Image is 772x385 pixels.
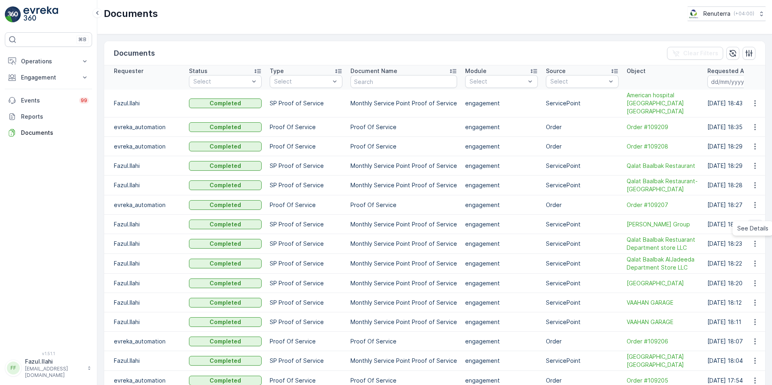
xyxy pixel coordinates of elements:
button: Completed [189,298,262,308]
button: Completed [189,239,262,249]
p: evreka_automation [114,123,181,131]
p: Requested At [707,67,747,75]
p: Select [550,77,606,86]
span: Order #109207 [627,201,699,209]
span: VAAHAN GARAGE [627,299,699,307]
button: Completed [189,122,262,132]
span: v 1.51.1 [5,351,92,356]
p: engagement [465,142,538,151]
input: dd/mm/yyyy [707,75,763,88]
p: ServicePoint [546,279,619,287]
p: Proof Of Service [350,123,457,131]
p: ⌘B [78,36,86,43]
a: Order #109205 [627,377,699,385]
p: Monthly Service Point Proof of Service [350,357,457,365]
img: logo_light-DOdMpM7g.png [23,6,58,23]
p: ServicePoint [546,181,619,189]
p: engagement [465,259,538,268]
p: Fazul.Ilahi [114,162,181,170]
p: Source [546,67,566,75]
p: ServicePoint [546,240,619,248]
p: ServicePoint [546,259,619,268]
p: SP Proof of Service [270,299,342,307]
p: Completed [210,377,241,385]
button: Completed [189,200,262,210]
p: Completed [210,240,241,248]
p: Document Name [350,67,397,75]
p: Order [546,142,619,151]
a: Order #109206 [627,337,699,345]
p: evreka_automation [114,377,181,385]
p: SP Proof of Service [270,99,342,107]
p: engagement [465,240,538,248]
p: SP Proof of Service [270,162,342,170]
p: Fazul.Ilahi [114,299,181,307]
p: Fazul.Ilahi [114,279,181,287]
p: Module [465,67,487,75]
a: Qalat Baalbak Restaurant [627,162,699,170]
p: ServicePoint [546,162,619,170]
p: engagement [465,318,538,326]
p: Operations [21,57,76,65]
p: Fazul.Ilahi [114,318,181,326]
p: Completed [210,181,241,189]
p: ServicePoint [546,357,619,365]
p: engagement [465,357,538,365]
span: Qalat Baalbak AlJadeeda Department Store LLC [627,255,699,272]
div: FF [7,362,20,375]
p: engagement [465,337,538,345]
button: Renuterra(+04:00) [688,6,766,21]
p: Completed [210,299,241,307]
p: Proof Of Service [350,201,457,209]
a: Events99 [5,92,92,109]
a: Qalat Baalbak Restuarant Department store LLC [627,236,699,252]
p: Proof Of Service [270,377,342,385]
p: Completed [210,220,241,228]
p: Object [627,67,646,75]
a: Reports [5,109,92,125]
span: See Details [737,224,768,232]
p: Completed [210,337,241,345]
p: ( +04:00 ) [734,10,754,17]
p: Completed [210,259,241,268]
p: SP Proof of Service [270,220,342,228]
img: logo [5,6,21,23]
p: Completed [210,201,241,209]
p: Completed [210,279,241,287]
a: Order #109209 [627,123,699,131]
p: Documents [21,129,89,137]
span: [PERSON_NAME] Group [627,220,699,228]
span: [GEOGRAPHIC_DATA] [GEOGRAPHIC_DATA] [627,353,699,369]
p: Order [546,337,619,345]
p: engagement [465,123,538,131]
p: engagement [465,162,538,170]
p: Proof Of Service [270,142,342,151]
p: Proof Of Service [350,377,457,385]
p: Renuterra [703,10,730,18]
input: Search [350,75,457,88]
p: Completed [210,162,241,170]
p: Monthly Service Point Proof of Service [350,279,457,287]
p: 99 [81,97,87,104]
p: Monthly Service Point Proof of Service [350,181,457,189]
button: Completed [189,337,262,346]
a: American Hospital Jumeirah Clinic Galleria Mall [627,353,699,369]
button: Completed [189,259,262,268]
p: Monthly Service Point Proof of Service [350,162,457,170]
p: Proof Of Service [350,142,457,151]
a: Documents [5,125,92,141]
p: Order [546,123,619,131]
p: SP Proof of Service [270,279,342,287]
p: Proof Of Service [270,337,342,345]
p: SP Proof of Service [270,357,342,365]
p: SP Proof of Service [270,318,342,326]
p: Completed [210,123,241,131]
p: Documents [114,48,155,59]
a: VAAHAN GARAGE [627,318,699,326]
button: Clear Filters [667,47,723,60]
p: Completed [210,318,241,326]
img: Screenshot_2024-07-26_at_13.33.01.png [688,9,700,18]
a: American Hospital Media City [627,279,699,287]
p: Monthly Service Point Proof of Service [350,99,457,107]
